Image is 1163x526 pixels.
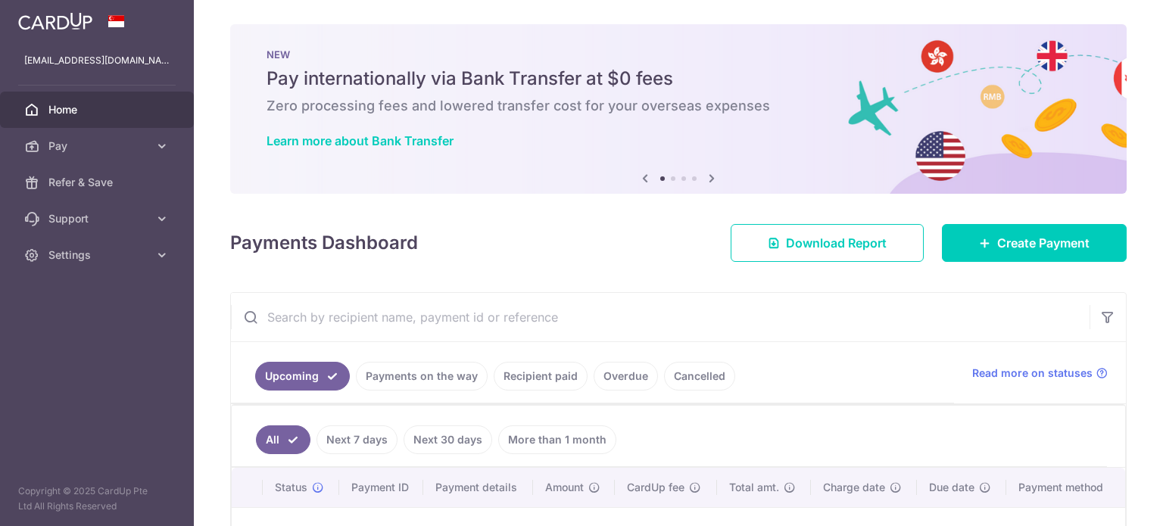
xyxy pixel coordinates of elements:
th: Payment details [423,468,533,507]
span: Settings [48,247,148,263]
span: Total amt. [729,480,779,495]
a: Read more on statuses [972,366,1108,381]
input: Search by recipient name, payment id or reference [231,293,1090,341]
span: Create Payment [997,234,1090,252]
h6: Zero processing fees and lowered transfer cost for your overseas expenses [267,97,1090,115]
a: Create Payment [942,224,1127,262]
a: Overdue [594,362,658,391]
a: More than 1 month [498,425,616,454]
a: All [256,425,310,454]
span: CardUp fee [627,480,684,495]
a: Cancelled [664,362,735,391]
a: Upcoming [255,362,350,391]
span: Pay [48,139,148,154]
p: [EMAIL_ADDRESS][DOMAIN_NAME] [24,53,170,68]
a: Payments on the way [356,362,488,391]
span: Support [48,211,148,226]
span: Read more on statuses [972,366,1093,381]
h4: Payments Dashboard [230,229,418,257]
span: Refer & Save [48,175,148,190]
a: Learn more about Bank Transfer [267,133,454,148]
th: Payment method [1006,468,1125,507]
span: Due date [929,480,974,495]
span: Amount [545,480,584,495]
span: Download Report [786,234,887,252]
h5: Pay internationally via Bank Transfer at $0 fees [267,67,1090,91]
a: Download Report [731,224,924,262]
span: Status [275,480,307,495]
img: Bank transfer banner [230,24,1127,194]
p: NEW [267,48,1090,61]
span: Charge date [823,480,885,495]
span: Home [48,102,148,117]
a: Next 7 days [316,425,398,454]
a: Recipient paid [494,362,588,391]
th: Payment ID [339,468,424,507]
a: Next 30 days [404,425,492,454]
img: CardUp [18,12,92,30]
